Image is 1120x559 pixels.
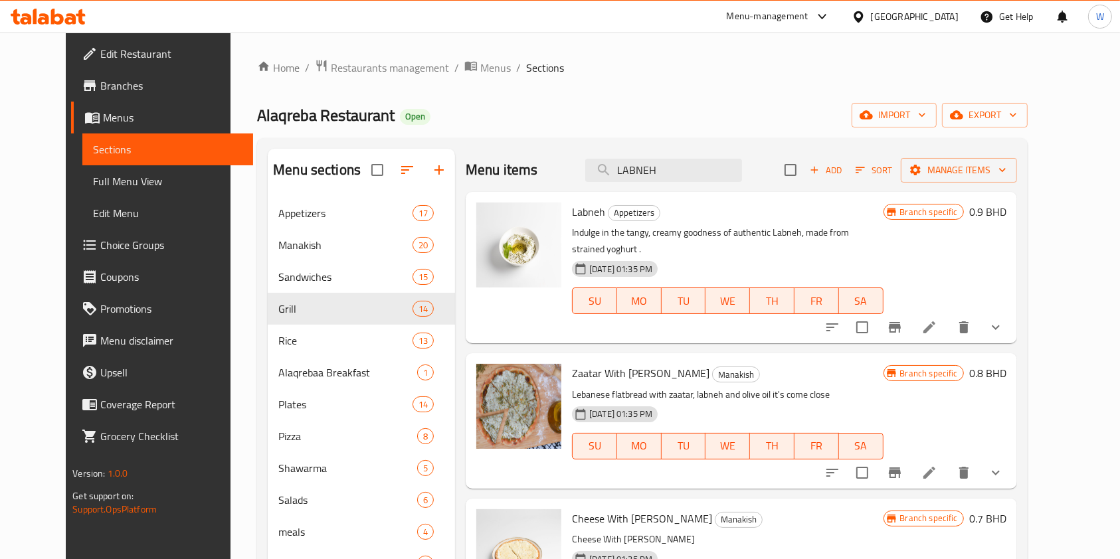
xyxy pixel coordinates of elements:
span: 20 [413,239,433,252]
span: 15 [413,271,433,283]
div: Open [400,109,430,125]
button: FR [794,287,839,314]
a: Coverage Report [71,388,253,420]
span: Branch specific [895,512,963,524]
span: 8 [418,430,433,443]
span: Appetizers [278,205,413,221]
a: Choice Groups [71,229,253,261]
button: show more [980,311,1012,343]
span: FR [800,291,834,311]
a: Promotions [71,293,253,325]
input: search [585,159,742,182]
span: Get support on: [72,487,134,505]
span: Grill [278,301,413,317]
button: WE [705,433,750,459]
span: Alaqrebaa Breakfast [278,364,417,380]
span: Salads [278,492,417,508]
nav: breadcrumb [257,59,1028,76]
div: items [417,492,434,508]
span: import [862,107,926,123]
div: Menu-management [727,9,808,25]
button: MO [617,433,662,459]
span: Choice Groups [100,237,242,253]
span: SU [578,436,612,455]
span: WE [711,291,745,311]
button: delete [948,457,980,489]
div: Manakish [715,512,763,528]
div: Pizza [278,428,417,444]
button: MO [617,287,662,314]
div: Plates14 [268,388,455,420]
span: 1 [418,366,433,379]
span: Alaqreba Restaurant [257,100,395,130]
button: Branch-specific-item [879,311,911,343]
span: TU [667,291,701,311]
div: Alaqrebaa Breakfast1 [268,357,455,388]
span: Select to update [848,313,876,341]
svg: Show Choices [988,319,1004,335]
span: 6 [418,494,433,507]
button: TH [750,287,794,314]
span: Rice [278,333,413,349]
button: SU [572,433,617,459]
span: Manakish [713,367,759,382]
a: Upsell [71,357,253,388]
h6: 0.7 BHD [969,509,1006,528]
span: 17 [413,207,433,220]
p: Indulge in the tangy, creamy goodness of authentic Labneh, made from strained yoghurt . [572,224,883,258]
div: Plates [278,396,413,412]
button: Manage items [901,158,1017,183]
h6: 0.8 BHD [969,364,1006,382]
button: sort-choices [816,457,848,489]
span: Select to update [848,459,876,487]
div: Appetizers [608,205,660,221]
span: Sections [93,141,242,157]
a: Full Menu View [82,165,253,197]
li: / [516,60,521,76]
div: Appetizers17 [268,197,455,229]
button: Add [804,160,847,181]
div: Sandwiches15 [268,261,455,293]
a: Support.OpsPlatform [72,501,157,518]
span: Manakish [715,512,762,527]
div: items [417,364,434,380]
span: Coverage Report [100,396,242,412]
div: items [413,396,434,412]
span: Sections [526,60,564,76]
span: Branch specific [895,367,963,380]
div: Shawarma5 [268,452,455,484]
span: Sort [856,163,892,178]
button: Add section [423,154,455,186]
button: TU [662,433,706,459]
span: Open [400,111,430,122]
span: 13 [413,335,433,347]
div: items [417,524,434,540]
span: Add [808,163,844,178]
svg: Show Choices [988,465,1004,481]
li: / [305,60,310,76]
li: / [454,60,459,76]
img: Zaatar With Labneh Manoucheh [476,364,561,449]
span: Manakish [278,237,413,253]
a: Edit menu item [921,465,937,481]
a: Home [257,60,300,76]
h2: Menu sections [273,160,361,180]
h6: 0.9 BHD [969,202,1006,221]
button: delete [948,311,980,343]
span: Edit Menu [93,205,242,221]
button: FR [794,433,839,459]
div: Manakish [712,366,760,382]
div: Grill14 [268,293,455,325]
span: Shawarma [278,460,417,476]
span: W [1096,9,1104,24]
span: TH [755,291,789,311]
button: Sort [852,160,895,181]
span: WE [711,436,745,455]
span: [DATE] 01:35 PM [584,408,658,420]
span: FR [800,436,834,455]
div: Salads6 [268,484,455,516]
a: Menu disclaimer [71,325,253,357]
